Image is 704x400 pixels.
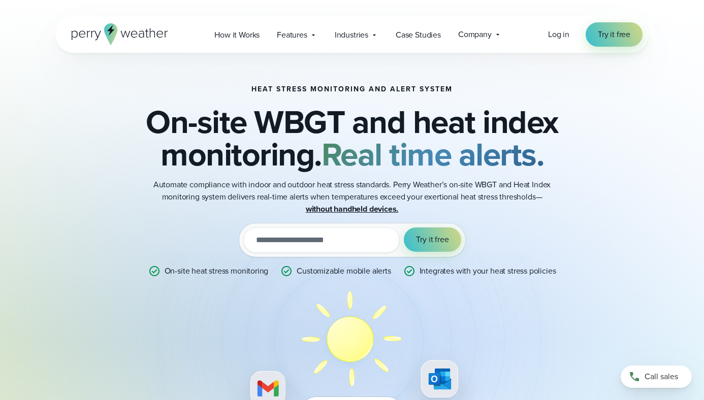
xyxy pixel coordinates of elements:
span: Call sales [645,371,678,383]
strong: without handheld devices. [306,203,399,215]
button: Try it free [404,227,461,252]
span: Features [277,29,307,41]
span: How it Works [214,29,260,41]
span: Company [458,28,492,41]
strong: Real time alerts. [322,130,544,178]
a: Log in [548,28,569,41]
a: Call sales [621,365,692,388]
span: Industries [335,29,368,41]
span: Try it free [416,234,449,246]
span: Log in [548,28,569,40]
a: Try it free [586,22,643,47]
span: Case Studies [396,29,441,41]
p: Customizable mobile alerts [297,265,391,277]
p: Integrates with your heat stress policies [420,265,556,277]
p: On-site heat stress monitoring [165,265,269,277]
h2: On-site WBGT and heat index monitoring. [106,106,598,171]
h1: Heat Stress Monitoring and Alert System [251,85,453,93]
a: Case Studies [387,24,450,45]
span: Try it free [598,28,630,41]
p: Automate compliance with indoor and outdoor heat stress standards. Perry Weather’s on-site WBGT a... [149,179,555,215]
a: How it Works [206,24,268,45]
